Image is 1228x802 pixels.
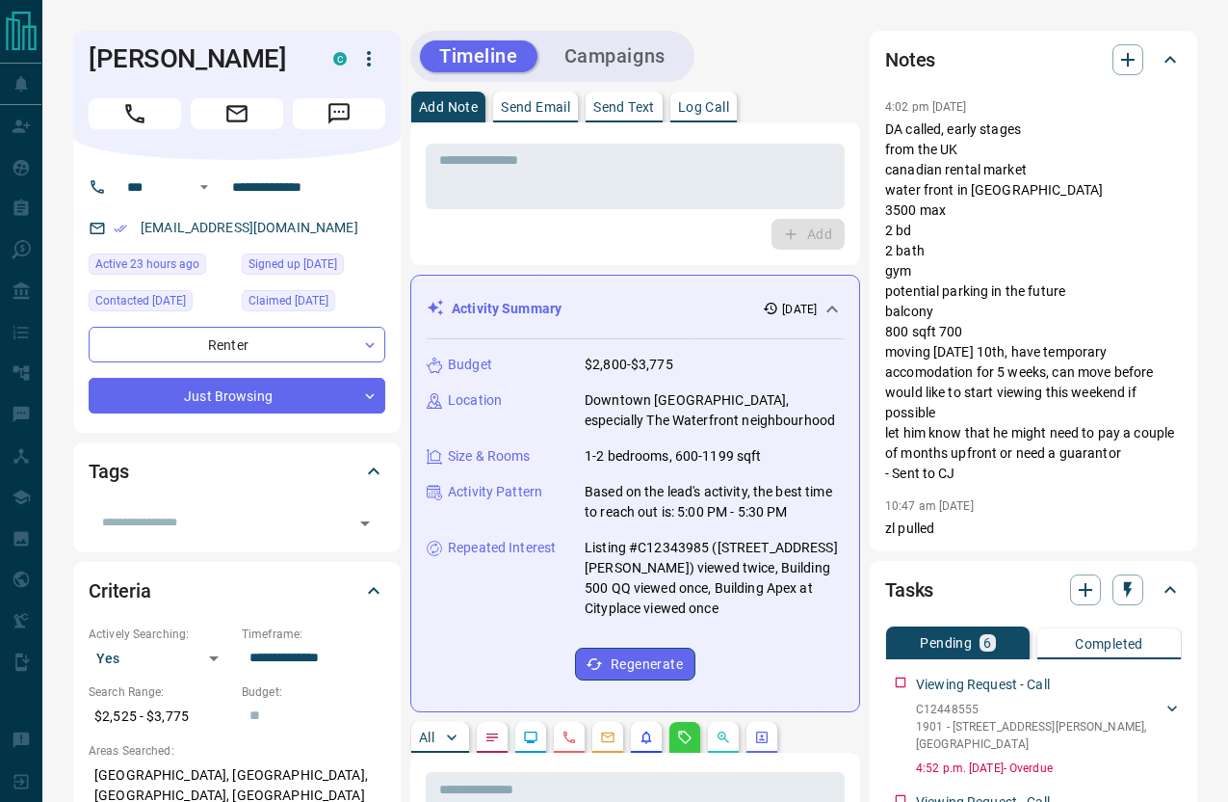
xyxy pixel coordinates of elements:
[885,120,1182,484] p: DA called, early stages from the UK canadian rental market water front in [GEOGRAPHIC_DATA] 3500 ...
[89,683,232,701] p: Search Range:
[352,510,379,537] button: Open
[885,44,935,75] h2: Notes
[448,355,492,375] p: Budget
[754,730,770,745] svg: Agent Actions
[585,446,762,467] p: 1-2 bedrooms, 600-1199 sqft
[983,636,991,650] p: 6
[885,575,933,605] h2: Tasks
[248,254,337,274] span: Signed up [DATE]
[89,742,385,760] p: Areas Searched:
[89,254,232,281] div: Sun Oct 12 2025
[89,701,232,733] p: $2,525 - $3,775
[333,52,347,66] div: condos.ca
[545,40,685,72] button: Campaigns
[920,636,972,650] p: Pending
[89,327,385,362] div: Renter
[89,568,385,614] div: Criteria
[448,390,502,411] p: Location
[427,291,844,327] div: Activity Summary[DATE]
[293,98,385,129] span: Message
[716,730,731,745] svg: Opportunities
[452,299,562,319] p: Activity Summary
[916,760,1182,777] p: 4:52 p.m. [DATE] - Overdue
[585,482,844,522] p: Based on the lead's activity, the best time to reach out is: 5:00 PM - 5:30 PM
[885,37,1182,83] div: Notes
[885,100,967,114] p: 4:02 pm [DATE]
[782,301,817,318] p: [DATE]
[585,538,844,619] p: Listing #C12343985 ([STREET_ADDRESS][PERSON_NAME]) viewed twice, Building 500 QQ viewed once, Bui...
[419,100,478,114] p: Add Note
[89,575,151,606] h2: Criteria
[916,701,1163,718] p: C12448555
[242,626,385,643] p: Timeframe:
[562,730,577,745] svg: Calls
[448,446,531,467] p: Size & Rooms
[885,499,974,513] p: 10:47 am [DATE]
[585,390,844,431] p: Downtown [GEOGRAPHIC_DATA], especially The Waterfront neighbourhood
[114,222,127,235] svg: Email Verified
[593,100,655,114] p: Send Text
[916,675,1050,695] p: Viewing Request - Call
[420,40,537,72] button: Timeline
[916,697,1182,757] div: C124485551901 - [STREET_ADDRESS][PERSON_NAME],[GEOGRAPHIC_DATA]
[600,730,615,745] svg: Emails
[89,456,128,487] h2: Tags
[523,730,538,745] svg: Lead Browsing Activity
[242,290,385,317] div: Mon Oct 06 2025
[639,730,654,745] svg: Listing Alerts
[678,100,729,114] p: Log Call
[677,730,692,745] svg: Requests
[242,683,385,701] p: Budget:
[501,100,570,114] p: Send Email
[419,731,434,744] p: All
[191,98,283,129] span: Email
[885,567,1182,613] div: Tasks
[448,538,556,558] p: Repeated Interest
[248,291,328,310] span: Claimed [DATE]
[89,43,304,74] h1: [PERSON_NAME]
[916,718,1163,753] p: 1901 - [STREET_ADDRESS][PERSON_NAME] , [GEOGRAPHIC_DATA]
[95,254,199,274] span: Active 23 hours ago
[141,220,358,235] a: [EMAIL_ADDRESS][DOMAIN_NAME]
[95,291,186,310] span: Contacted [DATE]
[89,378,385,414] div: Just Browsing
[89,290,232,317] div: Tue Oct 07 2025
[1075,637,1143,651] p: Completed
[885,519,1182,539] p: zl pulled
[89,643,232,674] div: Yes
[89,98,181,129] span: Call
[575,648,695,681] button: Regenerate
[242,254,385,281] div: Mon Oct 06 2025
[448,482,542,502] p: Activity Pattern
[585,355,673,375] p: $2,800-$3,775
[89,626,232,643] p: Actively Searching:
[193,175,216,199] button: Open
[89,448,385,495] div: Tags
[484,730,500,745] svg: Notes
